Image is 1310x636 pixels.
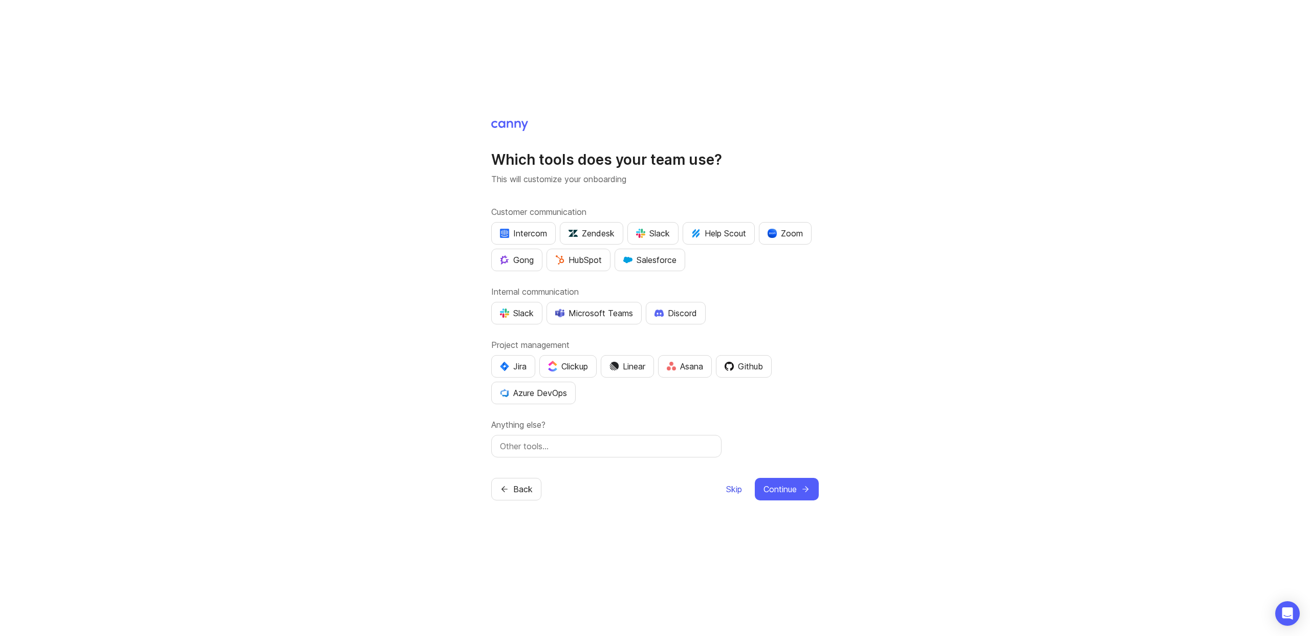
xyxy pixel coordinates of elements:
[491,286,819,298] label: Internal communication
[548,360,588,372] div: Clickup
[726,483,742,495] span: Skip
[555,309,564,317] img: D0GypeOpROL5AAAAAElFTkSuQmCC
[555,255,564,265] img: G+3M5qq2es1si5SaumCnMN47tP1CvAZneIVX5dcx+oz+ZLhv4kfP9DwAAAABJRU5ErkJggg==
[623,254,676,266] div: Salesforce
[491,121,528,131] img: Canny Home
[569,229,578,238] img: UniZRqrCPz6BHUWevMzgDJ1FW4xaGg2egd7Chm8uY0Al1hkDyjqDa8Lkk0kDEdqKkBok+T4wfoD0P0o6UMciQ8AAAAASUVORK...
[539,355,597,378] button: Clickup
[491,478,541,500] button: Back
[768,229,777,238] img: xLHbn3khTPgAAAABJRU5ErkJggg==
[491,419,819,431] label: Anything else?
[636,229,645,238] img: WIAAAAASUVORK5CYII=
[768,227,803,239] div: Zoom
[609,360,645,372] div: Linear
[500,229,509,238] img: eRR1duPH6fQxdnSV9IruPjCimau6md0HxlPR81SIPROHX1VjYjAN9a41AAAAAElFTkSuQmCC
[658,355,712,378] button: Asana
[667,360,703,372] div: Asana
[548,361,557,371] img: j83v6vj1tgY2AAAAABJRU5ErkJggg==
[725,362,734,371] img: 0D3hMmx1Qy4j6AAAAAElFTkSuQmCC
[500,440,713,452] input: Other tools…
[609,362,619,371] img: Dm50RERGQWO2Ei1WzHVviWZlaLVriU9uRN6E+tIr91ebaDbMKKPDpFbssSuEG21dcGXkrKsuOVPwCeFJSFAIOxgiKgL2sFHRe...
[627,222,679,245] button: Slack
[500,387,567,399] div: Azure DevOps
[654,307,697,319] div: Discord
[500,360,527,372] div: Jira
[500,362,509,371] img: svg+xml;base64,PHN2ZyB4bWxucz0iaHR0cDovL3d3dy53My5vcmcvMjAwMC9zdmciIHZpZXdCb3g9IjAgMCA0MC4zNDMgND...
[691,229,701,238] img: kV1LT1TqjqNHPtRK7+FoaplE1qRq1yqhg056Z8K5Oc6xxgIuf0oNQ9LelJqbcyPisAf0C9LDpX5UIuAAAAAElFTkSuQmCC
[726,478,743,500] button: Skip
[491,150,819,169] h1: Which tools does your team use?
[623,255,632,265] img: GKxMRLiRsgdWqxrdBeWfGK5kaZ2alx1WifDSa2kSTsK6wyJURKhUuPoQRYzjholVGzT2A2owx2gHwZoyZHHCYJ8YNOAZj3DSg...
[491,382,576,404] button: Azure DevOps
[654,309,664,316] img: +iLplPsjzba05dttzK064pds+5E5wZnCVbuGoLvBrYdmEPrXTzGo7zG60bLEREEjvOjaG9Saez5xsOEAbxBwOP6dkea84XY9O...
[646,302,706,324] button: Discord
[491,355,535,378] button: Jira
[1275,601,1300,626] div: Open Intercom Messenger
[491,222,556,245] button: Intercom
[555,254,602,266] div: HubSpot
[569,227,615,239] div: Zendesk
[500,227,547,239] div: Intercom
[716,355,772,378] button: Github
[491,206,819,218] label: Customer communication
[491,302,542,324] button: Slack
[500,254,534,266] div: Gong
[683,222,755,245] button: Help Scout
[759,222,812,245] button: Zoom
[755,478,819,500] button: Continue
[500,388,509,398] img: YKcwp4sHBXAAAAAElFTkSuQmCC
[491,249,542,271] button: Gong
[615,249,685,271] button: Salesforce
[555,307,633,319] div: Microsoft Teams
[547,249,610,271] button: HubSpot
[491,339,819,351] label: Project management
[763,483,797,495] span: Continue
[636,227,670,239] div: Slack
[491,173,819,185] p: This will customize your onboarding
[513,483,533,495] span: Back
[500,309,509,318] img: WIAAAAASUVORK5CYII=
[500,307,534,319] div: Slack
[547,302,642,324] button: Microsoft Teams
[725,360,763,372] div: Github
[601,355,654,378] button: Linear
[500,255,509,265] img: qKnp5cUisfhcFQGr1t296B61Fm0WkUVwBZaiVE4uNRmEGBFetJMz8xGrgPHqF1mLDIG816Xx6Jz26AFmkmT0yuOpRCAR7zRpG...
[667,362,676,370] img: Rf5nOJ4Qh9Y9HAAAAAElFTkSuQmCC
[691,227,746,239] div: Help Scout
[560,222,623,245] button: Zendesk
